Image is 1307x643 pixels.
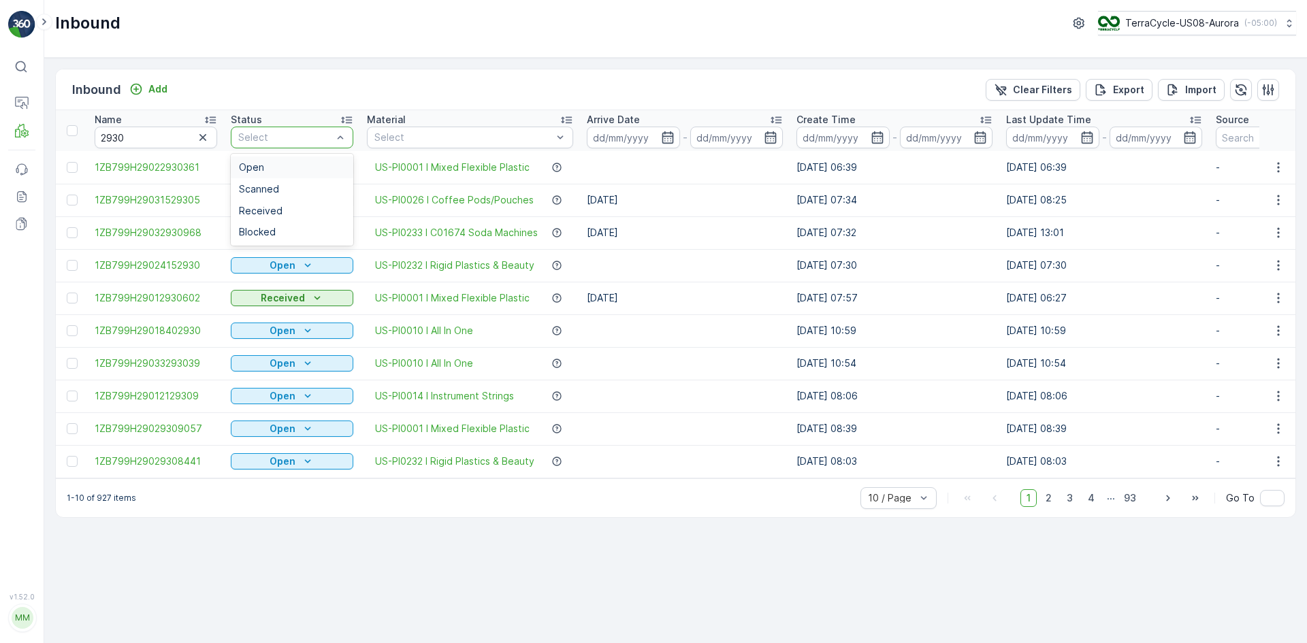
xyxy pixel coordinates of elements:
[1125,16,1239,30] p: TerraCycle-US08-Aurora
[999,249,1209,282] td: [DATE] 07:30
[999,380,1209,412] td: [DATE] 08:06
[999,282,1209,314] td: [DATE] 06:27
[1006,127,1099,148] input: dd/mm/yyyy
[1185,83,1216,97] p: Import
[231,453,353,469] button: Open
[683,129,688,146] p: -
[270,324,295,337] p: Open
[375,324,473,337] a: US-PI0010 I All In One
[148,82,167,96] p: Add
[1098,11,1296,35] button: TerraCycle-US08-Aurora(-05:00)
[1006,113,1091,127] p: Last Update Time
[1158,79,1225,101] button: Import
[1082,489,1101,507] span: 4
[95,291,217,305] a: 1ZB799H29012930602
[1013,83,1072,97] p: Clear Filters
[790,282,999,314] td: [DATE] 07:57
[8,11,35,38] img: logo
[892,129,897,146] p: -
[67,456,78,467] div: Toggle Row Selected
[239,227,276,237] span: Blocked
[1244,18,1277,29] p: ( -05:00 )
[270,259,295,272] p: Open
[375,259,534,272] span: US-PI0232 I Rigid Plastics & Beauty
[796,113,856,127] p: Create Time
[999,412,1209,445] td: [DATE] 08:39
[999,347,1209,380] td: [DATE] 10:54
[124,81,173,97] button: Add
[1102,129,1107,146] p: -
[261,291,305,305] p: Received
[790,445,999,478] td: [DATE] 08:03
[239,205,283,216] span: Received
[231,388,353,404] button: Open
[1113,83,1144,97] p: Export
[375,422,530,435] a: US-PI0001 I Mixed Flexible Plastic
[790,151,999,184] td: [DATE] 06:39
[1107,489,1115,507] p: ...
[67,227,78,238] div: Toggle Row Selected
[67,162,78,173] div: Toggle Row Selected
[790,249,999,282] td: [DATE] 07:30
[375,226,538,240] a: US-PI0233 I C01674 Soda Machines
[95,324,217,337] a: 1ZB799H29018402930
[95,389,217,403] span: 1ZB799H29012129309
[374,131,552,144] p: Select
[270,357,295,370] p: Open
[8,604,35,632] button: MM
[95,422,217,435] span: 1ZB799H29029309057
[1216,113,1249,127] p: Source
[580,184,790,216] td: [DATE]
[790,314,999,347] td: [DATE] 10:59
[375,291,530,305] a: US-PI0001 I Mixed Flexible Plastic
[375,161,530,174] span: US-PI0001 I Mixed Flexible Plastic
[231,323,353,339] button: Open
[231,113,262,127] p: Status
[1118,489,1142,507] span: 93
[580,216,790,249] td: [DATE]
[587,113,640,127] p: Arrive Date
[790,380,999,412] td: [DATE] 08:06
[900,127,993,148] input: dd/mm/yyyy
[95,226,217,240] a: 1ZB799H29032930968
[367,113,406,127] p: Material
[8,593,35,601] span: v 1.52.0
[1086,79,1152,101] button: Export
[231,421,353,437] button: Open
[72,80,121,99] p: Inbound
[375,455,534,468] a: US-PI0232 I Rigid Plastics & Beauty
[67,325,78,336] div: Toggle Row Selected
[95,161,217,174] span: 1ZB799H29022930361
[67,358,78,369] div: Toggle Row Selected
[796,127,890,148] input: dd/mm/yyyy
[239,162,264,173] span: Open
[999,184,1209,216] td: [DATE] 08:25
[1098,16,1120,31] img: image_ci7OI47.png
[1226,491,1255,505] span: Go To
[95,193,217,207] a: 1ZB799H29031529305
[95,259,217,272] a: 1ZB799H29024152930
[12,607,33,629] div: MM
[231,290,353,306] button: Received
[67,260,78,271] div: Toggle Row Selected
[1039,489,1058,507] span: 2
[999,151,1209,184] td: [DATE] 06:39
[375,193,534,207] a: US-PI0026 I Coffee Pods/Pouches
[375,389,514,403] a: US-PI0014 I Instrument Strings
[790,216,999,249] td: [DATE] 07:32
[375,357,473,370] a: US-PI0010 I All In One
[95,455,217,468] a: 1ZB799H29029308441
[790,347,999,380] td: [DATE] 10:54
[270,422,295,435] p: Open
[95,113,122,127] p: Name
